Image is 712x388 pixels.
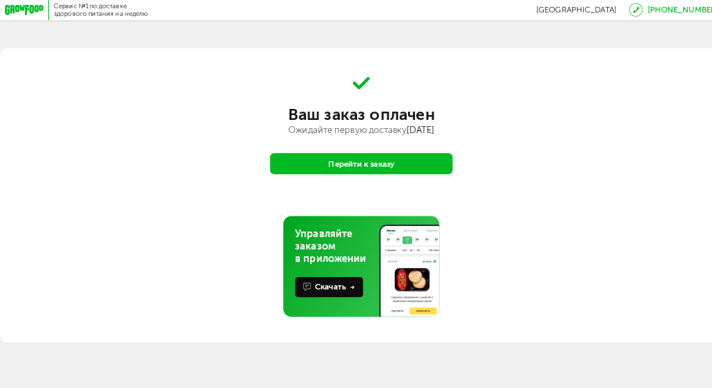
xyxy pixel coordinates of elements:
span: [DATE] [400,123,428,133]
button: Перейти к заказу [266,151,446,172]
div: Сервис №1 по доставке здорового питания на неделю [53,2,147,18]
div: Скачать [310,277,349,289]
div: Управляйте заказом в приложении [291,225,370,261]
button: Скачать [291,273,358,293]
a: [PHONE_NUMBER] [638,5,707,14]
span: [GEOGRAPHIC_DATA] [529,5,607,14]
